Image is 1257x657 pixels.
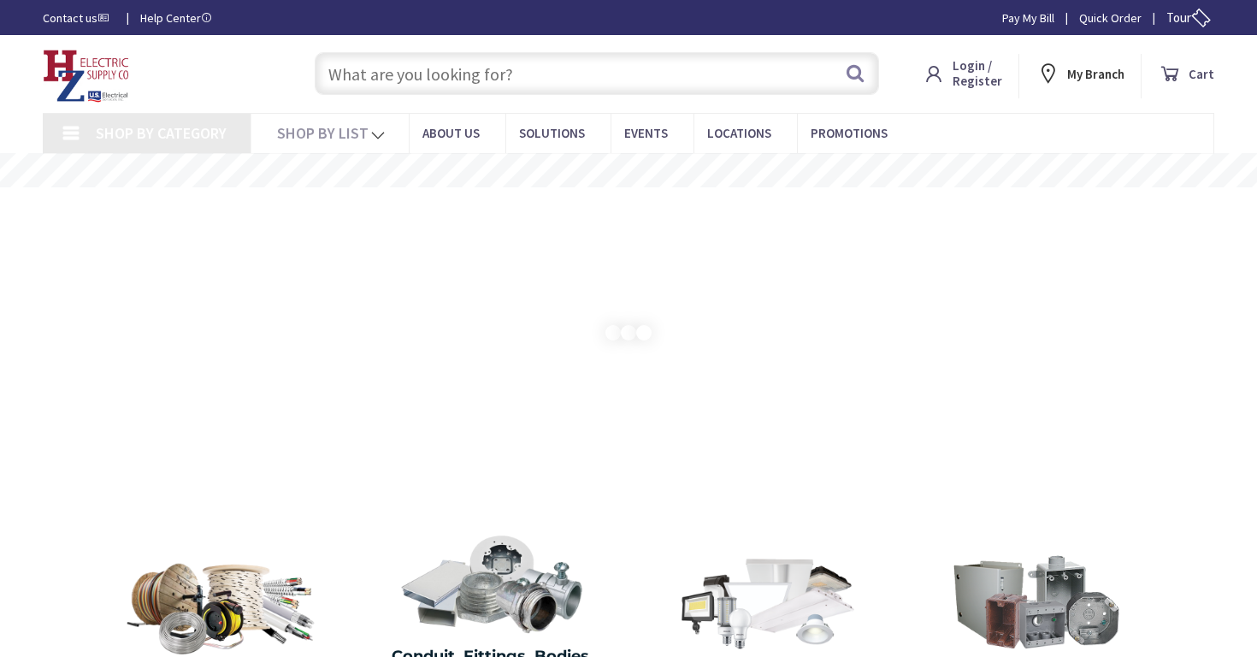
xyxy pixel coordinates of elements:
a: Help Center [140,9,213,27]
span: Solutions [519,125,585,141]
input: What are you looking for? [315,52,879,95]
span: Shop By Category [96,123,227,143]
span: Tour [1166,9,1210,26]
a: Contact us [43,9,113,27]
div: My Branch [1036,58,1124,89]
span: Locations [707,125,771,141]
span: Shop By List [277,123,369,143]
a: Quick Order [1079,9,1142,27]
strong: My Branch [1067,66,1124,82]
span: Events [624,125,668,141]
a: Login / Register [922,58,1002,89]
a: Cart [1158,58,1214,89]
span: Login / Register [953,57,1002,89]
img: HZ Electric Supply [43,50,130,103]
strong: Cart [1189,58,1214,89]
span: Promotions [811,125,888,141]
a: Pay My Bill [1002,9,1054,27]
span: About Us [422,125,480,141]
